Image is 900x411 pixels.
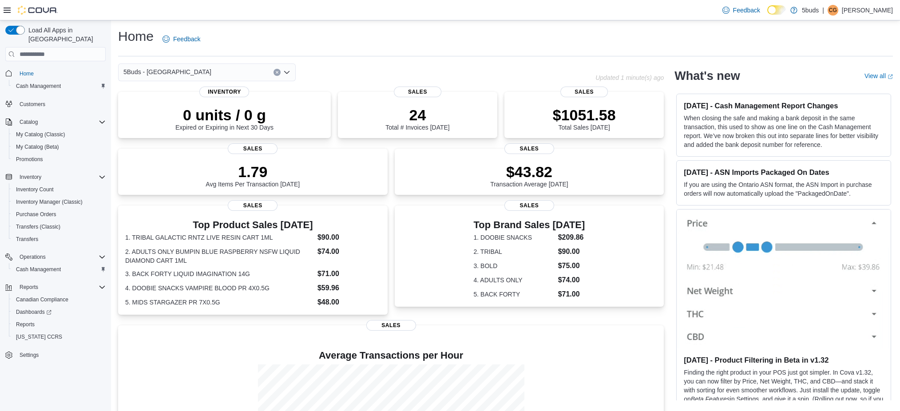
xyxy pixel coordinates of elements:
span: Promotions [12,154,106,165]
button: Inventory Count [9,183,109,196]
span: My Catalog (Classic) [16,131,65,138]
a: Transfers (Classic) [12,221,64,232]
span: Purchase Orders [16,211,56,218]
span: Sales [228,200,278,211]
span: Inventory [199,87,249,97]
a: Cash Management [12,81,64,91]
div: Total Sales [DATE] [553,106,616,131]
p: If you are using the Ontario ASN format, the ASN Import in purchase orders will now automatically... [684,180,884,198]
span: Cash Management [12,81,106,91]
span: Dashboards [12,307,106,317]
span: Reports [12,319,106,330]
dt: 4. ADULTS ONLY [474,276,555,285]
h3: [DATE] - Cash Management Report Changes [684,101,884,110]
dd: $74.00 [317,246,381,257]
dt: 2. TRIBAL [474,247,555,256]
span: 5Buds - [GEOGRAPHIC_DATA] [123,67,211,77]
dd: $71.00 [317,269,381,279]
span: Operations [16,252,106,262]
a: Purchase Orders [12,209,60,220]
button: Operations [16,252,49,262]
a: Customers [16,99,49,110]
a: Inventory Manager (Classic) [12,197,86,207]
dd: $71.00 [558,289,585,300]
span: Inventory Manager (Classic) [16,198,83,205]
button: Reports [2,281,109,293]
span: Purchase Orders [12,209,106,220]
span: Settings [16,349,106,360]
button: Operations [2,251,109,263]
span: Sales [394,87,442,97]
dt: 3. BACK FORTY LIQUID IMAGINATION 14G [125,269,314,278]
dd: $59.96 [317,283,381,293]
dd: $74.00 [558,275,585,285]
button: Purchase Orders [9,208,109,221]
button: Inventory Manager (Classic) [9,196,109,208]
span: CG [829,5,837,16]
span: Feedback [733,6,760,15]
a: Inventory Count [12,184,57,195]
span: Inventory Count [12,184,106,195]
button: Customers [2,98,109,111]
input: Dark Mode [767,5,786,15]
div: Avg Items Per Transaction [DATE] [206,163,300,188]
span: Load All Apps in [GEOGRAPHIC_DATA] [25,26,106,43]
dd: $75.00 [558,261,585,271]
dt: 3. BOLD [474,261,555,270]
div: Total # Invoices [DATE] [385,106,449,131]
h4: Average Transactions per Hour [125,350,657,361]
h3: [DATE] - ASN Imports Packaged On Dates [684,168,884,177]
em: Beta Features [691,395,730,403]
p: 5buds [802,5,819,16]
span: Catalog [16,117,106,127]
svg: External link [888,74,893,79]
dd: $90.00 [558,246,585,257]
button: Transfers (Classic) [9,221,109,233]
a: Canadian Compliance [12,294,72,305]
h3: Top Product Sales [DATE] [125,220,381,230]
a: Feedback [719,1,764,19]
span: My Catalog (Beta) [12,142,106,152]
p: When closing the safe and making a bank deposit in the same transaction, this used to show as one... [684,114,884,149]
a: Reports [12,319,38,330]
span: Settings [20,352,39,359]
span: Transfers (Classic) [16,223,60,230]
span: Reports [16,282,106,292]
button: [US_STATE] CCRS [9,331,109,343]
span: Washington CCRS [12,332,106,342]
span: Transfers [12,234,106,245]
span: My Catalog (Beta) [16,143,59,150]
div: Transaction Average [DATE] [490,163,568,188]
span: Cash Management [12,264,106,275]
button: Canadian Compliance [9,293,109,306]
span: Inventory Count [16,186,54,193]
button: My Catalog (Beta) [9,141,109,153]
span: Sales [504,200,554,211]
button: Reports [16,282,42,292]
nav: Complex example [5,63,106,384]
span: Dashboards [16,308,52,316]
a: Dashboards [9,306,109,318]
h3: [DATE] - Product Filtering in Beta in v1.32 [684,356,884,364]
img: Cova [18,6,58,15]
h2: What's new [674,69,740,83]
span: [US_STATE] CCRS [16,333,62,340]
dt: 2. ADULTS ONLY BUMPIN BLUE RASPBERRY NSFW LIQUID DIAMOND CART 1ML [125,247,314,265]
button: Settings [2,348,109,361]
dt: 1. TRIBAL GALACTIC RNTZ LIVE RESIN CART 1ML [125,233,314,242]
button: Home [2,67,109,79]
span: Sales [228,143,278,154]
h1: Home [118,28,154,45]
button: Transfers [9,233,109,245]
span: Canadian Compliance [12,294,106,305]
div: Expired or Expiring in Next 30 Days [175,106,274,131]
dt: 1. DOOBIE SNACKS [474,233,555,242]
span: Reports [16,321,35,328]
span: Customers [20,101,45,108]
span: Inventory [16,172,106,182]
span: Operations [20,253,46,261]
button: Cash Management [9,263,109,276]
a: Feedback [159,30,204,48]
h3: Top Brand Sales [DATE] [474,220,585,230]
